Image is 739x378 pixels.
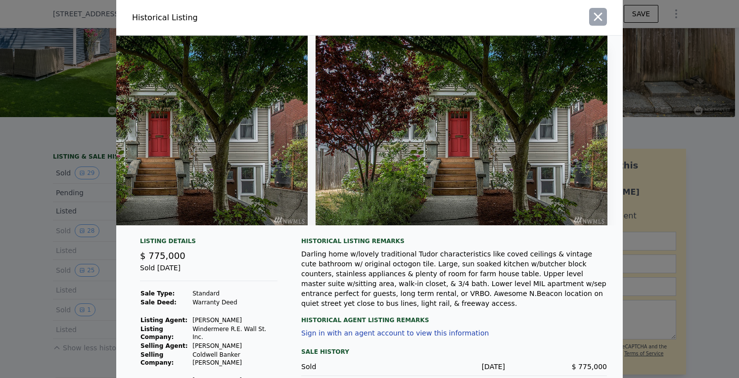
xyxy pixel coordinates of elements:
[192,298,277,307] td: Warranty Deed
[140,351,174,366] strong: Selling Company:
[301,346,607,358] div: Sale History
[132,12,366,24] div: Historical Listing
[140,317,187,324] strong: Listing Agent:
[301,249,607,308] div: Darling home w/lovely traditional Tudor characteristics like coved ceilings & vintage cute bathro...
[192,350,277,367] td: Coldwell Banker [PERSON_NAME]
[16,36,308,225] img: Property Img
[301,237,607,245] div: Historical Listing remarks
[301,329,489,337] button: Sign in with an agent account to view this information
[301,362,403,372] div: Sold
[192,341,277,350] td: [PERSON_NAME]
[140,263,277,281] div: Sold [DATE]
[192,289,277,298] td: Standard
[192,325,277,341] td: Windermere R.E. Wall St. Inc.
[140,342,188,349] strong: Selling Agent:
[140,251,185,261] span: $ 775,000
[316,36,607,225] img: Property Img
[140,237,277,249] div: Listing Details
[192,316,277,325] td: [PERSON_NAME]
[301,308,607,324] div: Historical Agent Listing Remarks
[140,326,174,340] strong: Listing Company:
[140,299,177,306] strong: Sale Deed:
[403,362,505,372] div: [DATE]
[572,363,607,371] span: $ 775,000
[140,290,175,297] strong: Sale Type:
